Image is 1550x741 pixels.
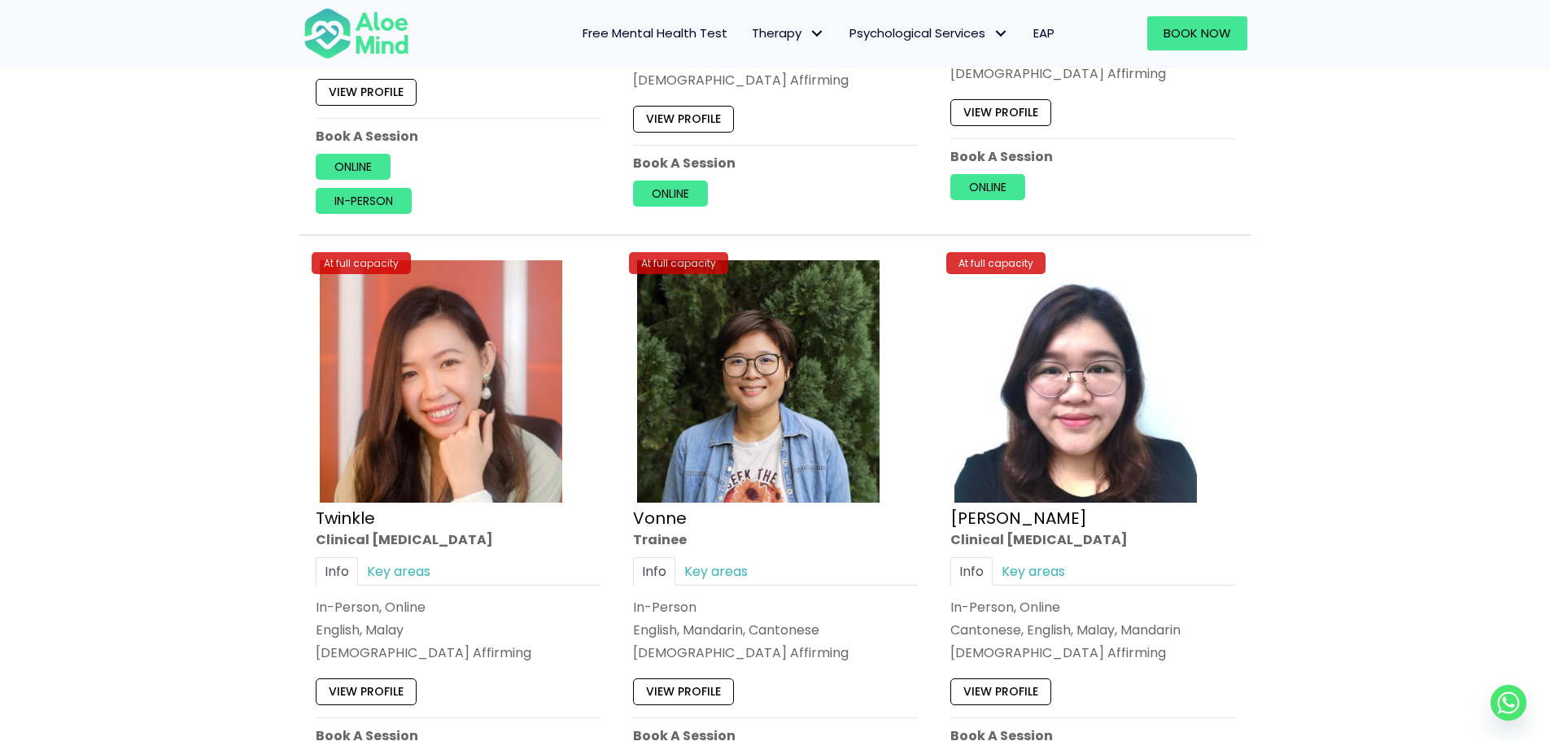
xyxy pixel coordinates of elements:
[633,598,918,617] div: In-Person
[950,557,993,586] a: Info
[633,643,918,662] div: [DEMOGRAPHIC_DATA] Affirming
[316,530,600,549] div: Clinical [MEDICAL_DATA]
[954,260,1197,503] img: Wei Shan_Profile-300×300
[1033,24,1054,41] span: EAP
[633,679,734,705] a: View profile
[316,643,600,662] div: [DEMOGRAPHIC_DATA] Affirming
[629,252,728,274] div: At full capacity
[989,22,1013,46] span: Psychological Services: submenu
[312,252,411,274] div: At full capacity
[633,507,687,530] a: Vonne
[950,621,1235,639] p: Cantonese, English, Malay, Mandarin
[316,79,417,105] a: View profile
[633,530,918,549] div: Trainee
[316,679,417,705] a: View profile
[806,22,829,46] span: Therapy: submenu
[430,16,1067,50] nav: Menu
[946,252,1046,274] div: At full capacity
[950,643,1235,662] div: [DEMOGRAPHIC_DATA] Affirming
[1491,685,1526,721] a: Whatsapp
[950,679,1051,705] a: View profile
[303,7,409,60] img: Aloe mind Logo
[950,147,1235,166] p: Book A Session
[316,621,600,639] p: English, Malay
[316,557,358,586] a: Info
[633,71,918,89] div: [DEMOGRAPHIC_DATA] Affirming
[849,24,1009,41] span: Psychological Services
[950,64,1235,83] div: [DEMOGRAPHIC_DATA] Affirming
[1147,16,1247,50] a: Book Now
[752,24,825,41] span: Therapy
[637,260,880,503] img: Vonne Trainee
[950,174,1025,200] a: Online
[1021,16,1067,50] a: EAP
[633,557,675,586] a: Info
[320,260,562,503] img: twinkle_cropped-300×300
[1164,24,1231,41] span: Book Now
[633,106,734,132] a: View profile
[950,99,1051,125] a: View profile
[633,154,918,172] p: Book A Session
[675,557,757,586] a: Key areas
[950,530,1235,549] div: Clinical [MEDICAL_DATA]
[316,154,391,180] a: Online
[570,16,740,50] a: Free Mental Health Test
[837,16,1021,50] a: Psychological ServicesPsychological Services: submenu
[316,126,600,145] p: Book A Session
[633,181,708,207] a: Online
[583,24,727,41] span: Free Mental Health Test
[740,16,837,50] a: TherapyTherapy: submenu
[993,557,1074,586] a: Key areas
[633,621,918,639] p: English, Mandarin, Cantonese
[316,507,375,530] a: Twinkle
[316,598,600,617] div: In-Person, Online
[950,598,1235,617] div: In-Person, Online
[316,188,412,214] a: In-person
[358,557,439,586] a: Key areas
[950,507,1087,530] a: [PERSON_NAME]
